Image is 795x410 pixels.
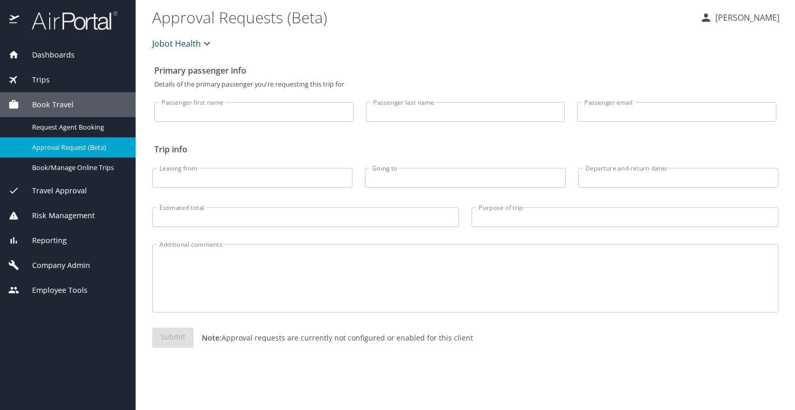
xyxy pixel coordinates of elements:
[194,332,473,343] p: Approval requests are currently not configured or enabled for this client
[32,122,123,132] span: Request Agent Booking
[154,81,776,88] p: Details of the primary passenger you're requesting this trip for
[712,11,779,24] p: [PERSON_NAME]
[148,33,217,54] button: Jobot Health
[19,235,67,246] span: Reporting
[154,62,776,79] h2: Primary passenger info
[19,74,50,86] span: Trips
[696,8,784,27] button: [PERSON_NAME]
[202,333,222,343] strong: Note:
[20,10,117,31] img: airportal-logo.png
[19,185,87,196] span: Travel Approval
[152,1,691,33] h1: Approval Requests (Beta)
[19,99,73,110] span: Book Travel
[19,260,90,271] span: Company Admin
[19,210,95,221] span: Risk Management
[9,10,20,31] img: icon-airportal.png
[154,141,776,158] h2: Trip info
[152,36,201,51] span: Jobot Health
[32,143,123,152] span: Approval Request (Beta)
[19,285,87,296] span: Employee Tools
[32,163,123,173] span: Book/Manage Online Trips
[19,49,75,61] span: Dashboards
